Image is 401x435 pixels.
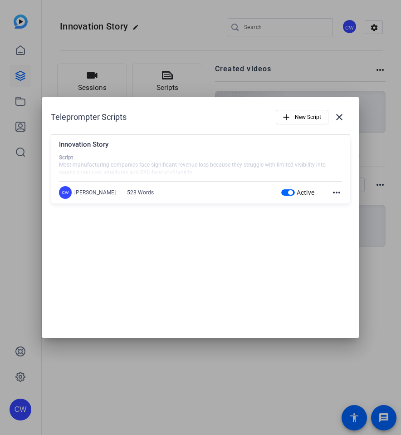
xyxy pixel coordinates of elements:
[59,186,72,199] div: CW
[297,189,315,196] span: Active
[276,110,328,124] button: New Script
[281,112,291,122] mat-icon: add
[127,189,154,196] div: 528 Words
[295,109,321,126] span: New Script
[74,189,116,196] div: [PERSON_NAME]
[59,139,342,154] div: Innovation Story
[331,187,342,198] mat-icon: more_horiz
[51,112,127,123] h1: Teleprompter Scripts
[334,112,345,123] mat-icon: close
